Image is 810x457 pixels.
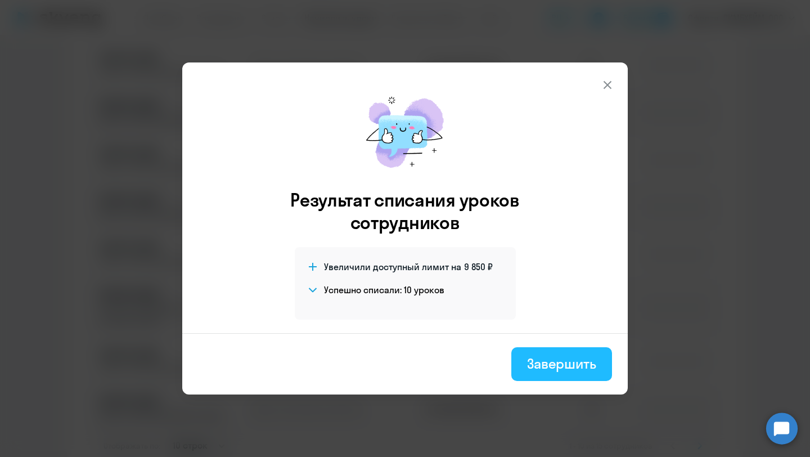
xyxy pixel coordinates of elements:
h4: Успешно списали: 10 уроков [324,284,444,296]
span: 9 850 ₽ [464,261,493,273]
h3: Результат списания уроков сотрудников [275,189,535,234]
div: Завершить [527,355,596,373]
span: Увеличили доступный лимит на [324,261,461,273]
button: Завершить [511,347,612,381]
img: mirage-message.png [354,85,456,180]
